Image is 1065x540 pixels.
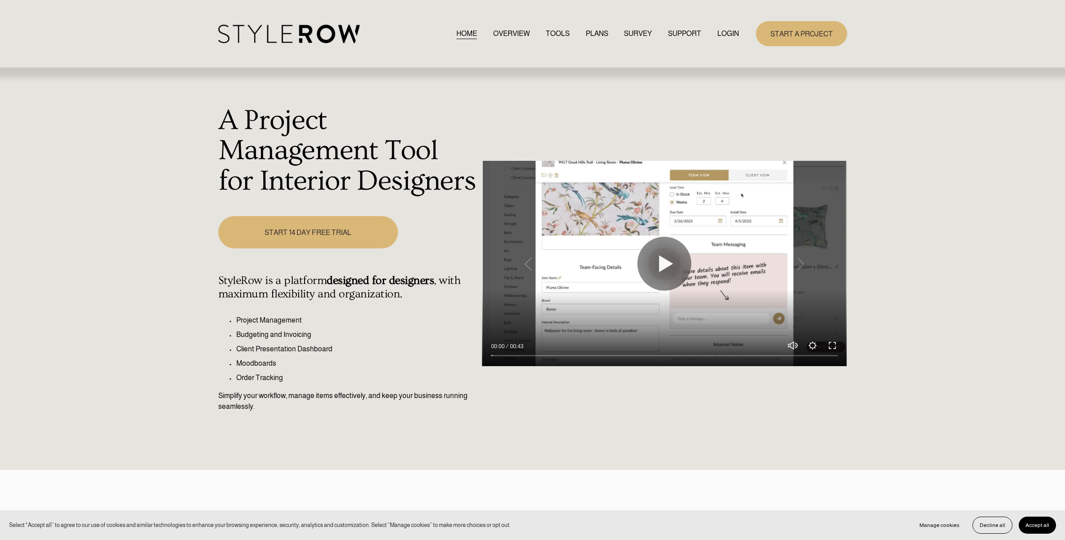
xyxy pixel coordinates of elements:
[668,28,701,39] span: SUPPORT
[1019,517,1056,534] button: Accept all
[586,27,608,40] a: PLANS
[236,372,477,383] p: Order Tracking
[717,27,739,40] a: LOGIN
[972,517,1012,534] button: Decline all
[218,106,477,197] h1: A Project Management Tool for Interior Designers
[218,390,477,412] p: Simplify your workflow, manage items effectively, and keep your business running seamlessly.
[913,517,966,534] button: Manage cookies
[456,27,477,40] a: HOME
[546,27,570,40] a: TOOLS
[236,315,477,326] p: Project Management
[668,27,701,40] a: folder dropdown
[236,329,477,340] p: Budgeting and Invoicing
[980,522,1005,528] span: Decline all
[9,521,511,529] p: Select “Accept all” to agree to our use of cookies and similar technologies to enhance your brows...
[507,342,526,351] div: Duration
[624,27,652,40] a: SURVEY
[218,274,477,301] h4: StyleRow is a platform , with maximum flexibility and organization.
[218,505,847,535] p: Dedicate 60 Minutes to Start a Project
[493,27,530,40] a: OVERVIEW
[637,237,691,291] button: Play
[218,25,360,43] img: StyleRow
[1025,522,1049,528] span: Accept all
[491,352,838,359] input: Seek
[218,216,398,248] a: START 14 DAY FREE TRIAL
[327,274,434,287] strong: designed for designers
[491,342,507,351] div: Current time
[919,522,959,528] span: Manage cookies
[236,344,477,354] p: Client Presentation Dashboard
[236,358,477,369] p: Moodboards
[756,21,847,46] a: START A PROJECT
